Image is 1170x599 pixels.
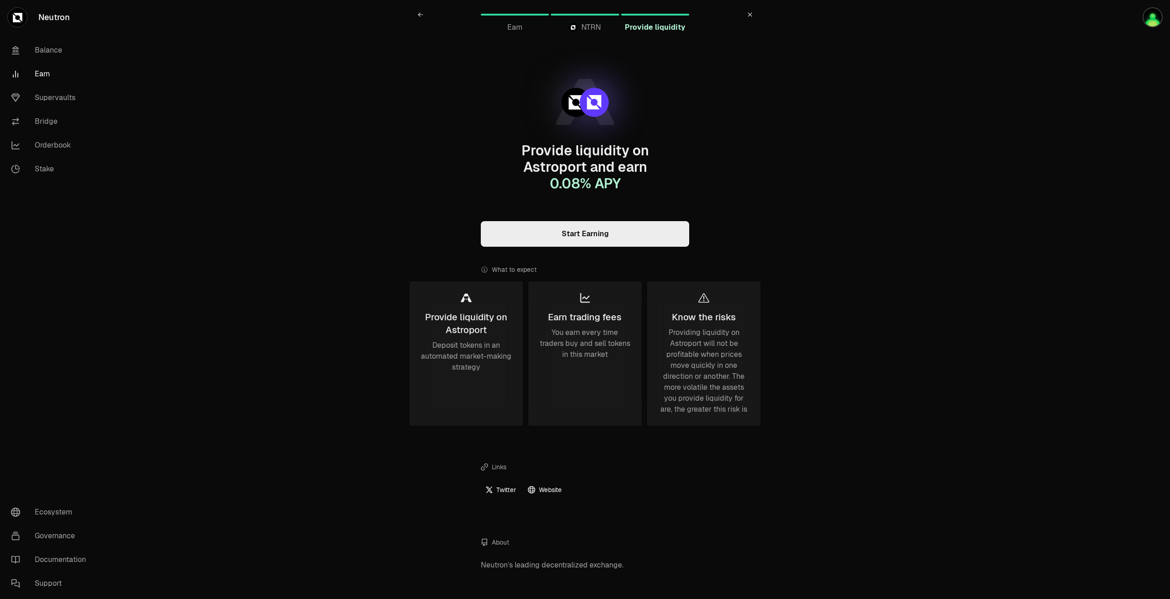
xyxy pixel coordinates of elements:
[4,572,99,595] a: Support
[420,340,512,373] div: Deposit tokens in an automated market-making strategy
[625,22,685,33] span: Provide liquidity
[4,524,99,548] a: Governance
[569,23,578,32] img: NTRN
[4,110,99,133] a: Bridge
[481,221,689,247] a: Start Earning
[539,327,631,360] div: You earn every time traders buy and sell tokens in this market
[420,311,512,336] div: Provide liquidity on Astroport
[481,4,549,26] a: Earn
[521,142,649,192] span: Provide liquidity on Astroport and earn
[548,311,622,323] div: Earn trading fees
[523,482,565,498] a: Website
[1143,7,1163,27] img: Zillane
[507,22,522,33] span: Earn
[4,548,99,572] a: Documentation
[4,62,99,86] a: Earn
[4,133,99,157] a: Orderbook
[481,258,689,281] div: What to expect
[481,530,689,554] div: About
[481,482,520,498] a: Twitter
[4,157,99,181] a: Stake
[561,88,590,117] img: NTRN
[580,88,609,117] img: dNTRN
[4,38,99,62] a: Balance
[550,175,621,192] span: 0.08 % APY
[481,554,689,576] div: Neutron’s leading decentralized exchange.
[4,500,99,524] a: Ecosystem
[481,455,689,479] div: Links
[658,327,750,415] div: Providing liquidity on Astroport will not be profitable when prices move quickly in one direction...
[672,311,736,323] div: Know the risks
[581,22,601,33] span: NTRN
[551,4,619,26] a: NTRNNTRN
[4,86,99,110] a: Supervaults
